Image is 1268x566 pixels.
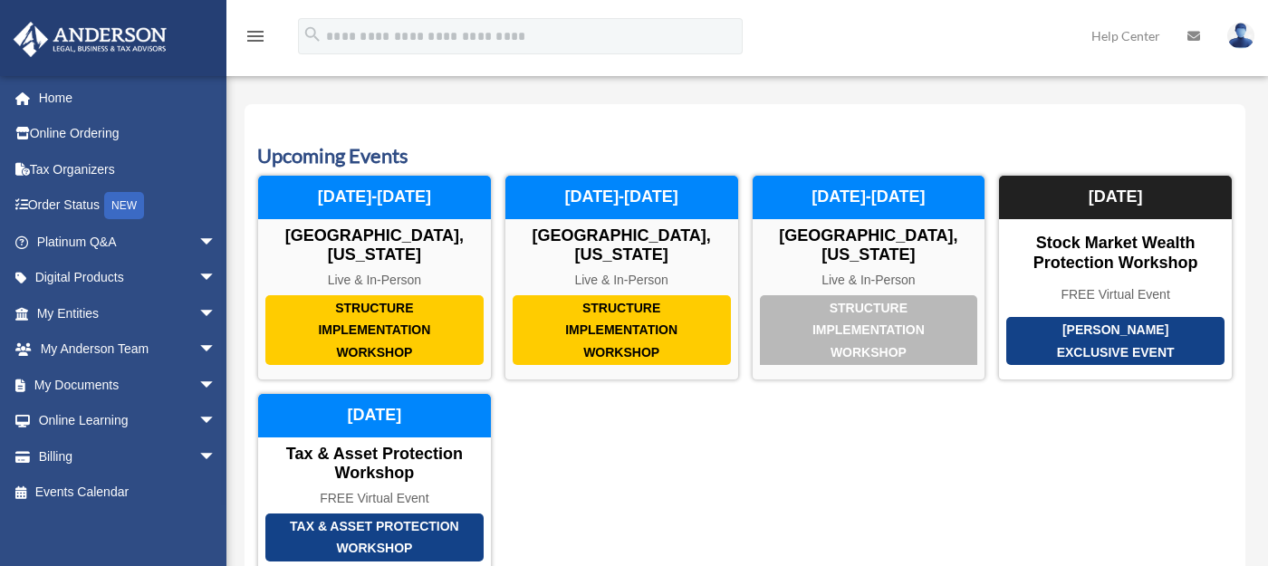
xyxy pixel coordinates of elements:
[13,295,244,331] a: My Entitiesarrow_drop_down
[1227,23,1254,49] img: User Pic
[13,80,244,116] a: Home
[265,295,484,366] div: Structure Implementation Workshop
[1006,317,1225,365] div: [PERSON_NAME] Exclusive Event
[198,224,235,261] span: arrow_drop_down
[265,513,484,561] div: Tax & Asset Protection Workshop
[198,367,235,404] span: arrow_drop_down
[505,176,738,219] div: [DATE]-[DATE]
[505,273,738,288] div: Live & In-Person
[258,176,491,219] div: [DATE]-[DATE]
[303,24,322,44] i: search
[13,438,244,475] a: Billingarrow_drop_down
[13,224,244,260] a: Platinum Q&Aarrow_drop_down
[13,331,244,368] a: My Anderson Teamarrow_drop_down
[753,226,985,265] div: [GEOGRAPHIC_DATA], [US_STATE]
[13,151,244,187] a: Tax Organizers
[257,175,492,380] a: Structure Implementation Workshop [GEOGRAPHIC_DATA], [US_STATE] Live & In-Person [DATE]-[DATE]
[752,175,986,380] a: Structure Implementation Workshop [GEOGRAPHIC_DATA], [US_STATE] Live & In-Person [DATE]-[DATE]
[198,295,235,332] span: arrow_drop_down
[104,192,144,219] div: NEW
[13,475,235,511] a: Events Calendar
[504,175,739,380] a: Structure Implementation Workshop [GEOGRAPHIC_DATA], [US_STATE] Live & In-Person [DATE]-[DATE]
[258,445,491,484] div: Tax & Asset Protection Workshop
[753,176,985,219] div: [DATE]-[DATE]
[8,22,172,57] img: Anderson Advisors Platinum Portal
[258,491,491,506] div: FREE Virtual Event
[13,116,244,152] a: Online Ordering
[245,32,266,47] a: menu
[198,260,235,297] span: arrow_drop_down
[257,142,1233,170] h3: Upcoming Events
[999,234,1232,273] div: Stock Market Wealth Protection Workshop
[198,438,235,475] span: arrow_drop_down
[258,273,491,288] div: Live & In-Person
[245,25,266,47] i: menu
[999,287,1232,302] div: FREE Virtual Event
[998,175,1233,380] a: [PERSON_NAME] Exclusive Event Stock Market Wealth Protection Workshop FREE Virtual Event [DATE]
[198,331,235,369] span: arrow_drop_down
[13,367,244,403] a: My Documentsarrow_drop_down
[198,403,235,440] span: arrow_drop_down
[13,403,244,439] a: Online Learningarrow_drop_down
[505,226,738,265] div: [GEOGRAPHIC_DATA], [US_STATE]
[999,176,1232,219] div: [DATE]
[13,260,244,296] a: Digital Productsarrow_drop_down
[753,273,985,288] div: Live & In-Person
[258,226,491,265] div: [GEOGRAPHIC_DATA], [US_STATE]
[13,187,244,225] a: Order StatusNEW
[258,394,491,437] div: [DATE]
[513,295,731,366] div: Structure Implementation Workshop
[760,295,978,366] div: Structure Implementation Workshop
